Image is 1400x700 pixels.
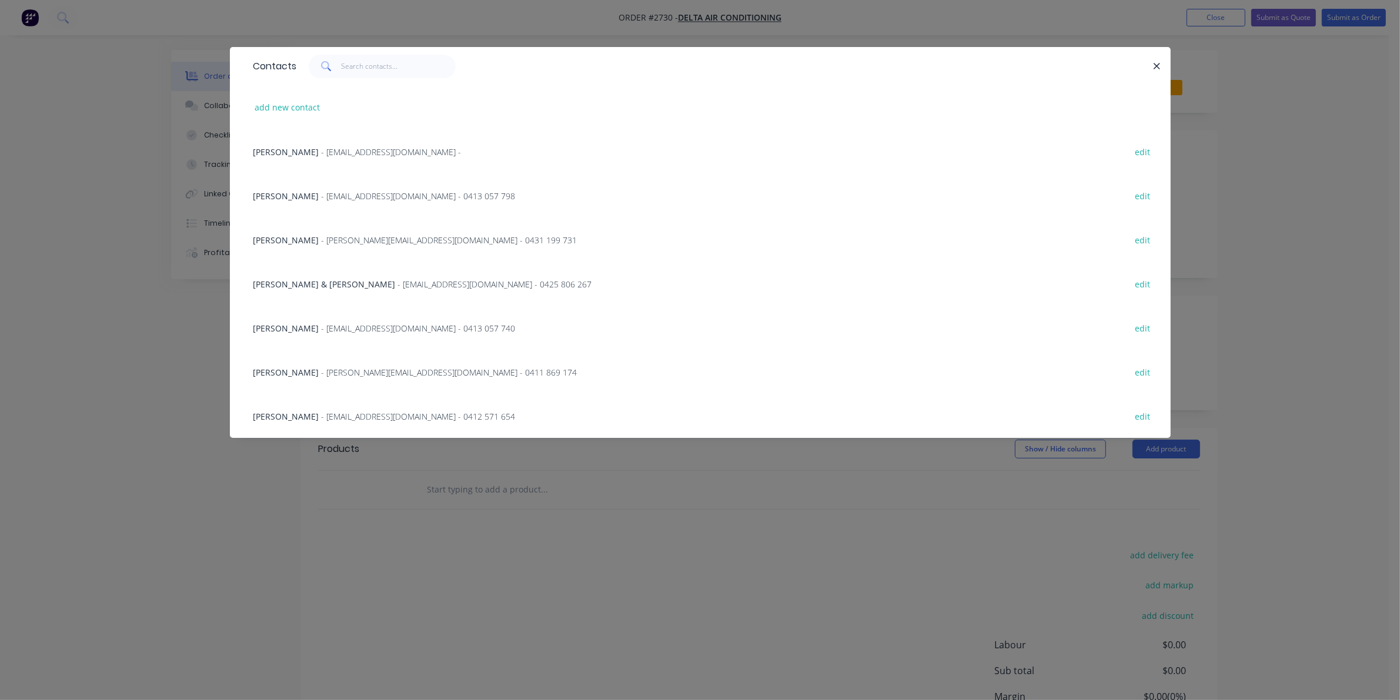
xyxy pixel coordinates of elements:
[1129,143,1157,159] button: edit
[253,146,319,158] span: [PERSON_NAME]
[249,99,326,115] button: add new contact
[1129,320,1157,336] button: edit
[322,190,516,202] span: - [EMAIL_ADDRESS][DOMAIN_NAME] - 0413 057 798
[1129,408,1157,424] button: edit
[253,367,319,378] span: [PERSON_NAME]
[1129,276,1157,292] button: edit
[253,235,319,246] span: [PERSON_NAME]
[1129,187,1157,203] button: edit
[253,323,319,334] span: [PERSON_NAME]
[1129,364,1157,380] button: edit
[253,411,319,422] span: [PERSON_NAME]
[253,279,396,290] span: [PERSON_NAME] & [PERSON_NAME]
[322,235,577,246] span: - [PERSON_NAME][EMAIL_ADDRESS][DOMAIN_NAME] - 0431 199 731
[322,411,516,422] span: - [EMAIL_ADDRESS][DOMAIN_NAME] - 0412 571 654
[322,323,516,334] span: - [EMAIL_ADDRESS][DOMAIN_NAME] - 0413 057 740
[341,55,456,78] input: Search contacts...
[322,146,462,158] span: - [EMAIL_ADDRESS][DOMAIN_NAME] -
[248,48,297,85] div: Contacts
[1129,232,1157,247] button: edit
[322,367,577,378] span: - [PERSON_NAME][EMAIL_ADDRESS][DOMAIN_NAME] - 0411 869 174
[253,190,319,202] span: [PERSON_NAME]
[398,279,592,290] span: - [EMAIL_ADDRESS][DOMAIN_NAME] - 0425 806 267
